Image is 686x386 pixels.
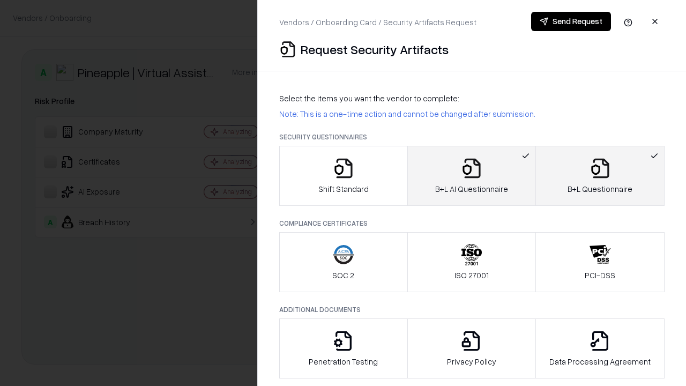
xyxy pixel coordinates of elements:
[279,108,665,120] p: Note: This is a one-time action and cannot be changed after submission.
[301,41,449,58] p: Request Security Artifacts
[535,232,665,292] button: PCI-DSS
[279,146,408,206] button: Shift Standard
[585,270,615,281] p: PCI-DSS
[435,183,508,195] p: B+L AI Questionnaire
[407,232,536,292] button: ISO 27001
[279,132,665,142] p: Security Questionnaires
[279,232,408,292] button: SOC 2
[309,356,378,367] p: Penetration Testing
[447,356,496,367] p: Privacy Policy
[568,183,632,195] p: B+L Questionnaire
[454,270,489,281] p: ISO 27001
[407,318,536,378] button: Privacy Policy
[279,17,476,28] p: Vendors / Onboarding Card / Security Artifacts Request
[535,318,665,378] button: Data Processing Agreement
[318,183,369,195] p: Shift Standard
[535,146,665,206] button: B+L Questionnaire
[279,219,665,228] p: Compliance Certificates
[279,93,665,104] p: Select the items you want the vendor to complete:
[332,270,354,281] p: SOC 2
[279,305,665,314] p: Additional Documents
[549,356,651,367] p: Data Processing Agreement
[279,318,408,378] button: Penetration Testing
[531,12,611,31] button: Send Request
[407,146,536,206] button: B+L AI Questionnaire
